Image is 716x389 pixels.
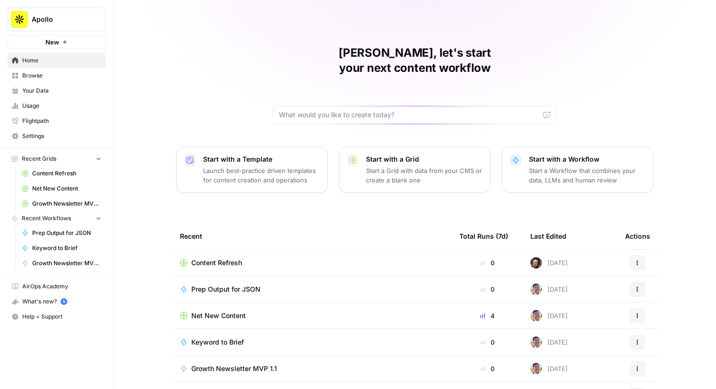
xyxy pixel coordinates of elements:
[18,181,106,196] a: Net New Content
[32,169,101,178] span: Content Refresh
[339,147,491,193] button: Start with a GridStart a Grid with data from your CMS or create a blank one
[61,298,67,305] a: 5
[530,310,542,321] img: 99f2gcj60tl1tjps57nny4cf0tt1
[22,86,101,95] span: Your Data
[191,258,242,268] span: Content Refresh
[18,241,106,256] a: Keyword to Brief
[279,110,539,120] input: What would you like to create today?
[22,117,101,125] span: Flightpath
[32,199,101,208] span: Growth Newsletter MVP 1.0 Grid
[530,257,542,268] img: xqyknumvwcwzrq9hj7fdf50g4vmx
[18,256,106,271] a: Growth Newsletter MVP 1.1
[191,311,246,320] span: Net New Content
[8,129,106,144] a: Settings
[502,147,653,193] button: Start with a WorkflowStart a Workflow that combines your data, LLMs and human review
[32,15,89,24] span: Apollo
[366,155,483,164] p: Start with a Grid
[18,225,106,241] a: Prep Output for JSON
[459,364,515,373] div: 0
[191,285,260,294] span: Prep Output for JSON
[11,11,28,28] img: Apollo Logo
[459,258,515,268] div: 0
[22,312,101,321] span: Help + Support
[8,83,106,98] a: Your Data
[203,155,320,164] p: Start with a Template
[8,68,106,83] a: Browse
[530,310,568,321] div: [DATE]
[32,184,101,193] span: Net New Content
[529,166,645,185] p: Start a Workflow that combines your data, LLMs and human review
[8,152,106,166] button: Recent Grids
[180,311,444,320] a: Net New Content
[8,294,106,309] button: What's new? 5
[530,284,542,295] img: 99f2gcj60tl1tjps57nny4cf0tt1
[530,223,566,249] div: Last Edited
[180,337,444,347] a: Keyword to Brief
[22,102,101,110] span: Usage
[8,53,106,68] a: Home
[176,147,328,193] button: Start with a TemplateLaunch best-practice driven templates for content creation and operations
[8,211,106,225] button: Recent Workflows
[530,337,568,348] div: [DATE]
[273,45,557,76] h1: [PERSON_NAME], let's start your next content workflow
[32,229,101,237] span: Prep Output for JSON
[530,284,568,295] div: [DATE]
[180,364,444,373] a: Growth Newsletter MVP 1.1
[366,166,483,185] p: Start a Grid with data from your CMS or create a blank one
[530,363,542,374] img: 99f2gcj60tl1tjps57nny4cf0tt1
[22,56,101,65] span: Home
[32,244,101,252] span: Keyword to Brief
[459,223,508,249] div: Total Runs (7d)
[203,166,320,185] p: Launch best-practice driven templates for content creation and operations
[22,132,101,140] span: Settings
[63,299,65,304] text: 5
[529,155,645,164] p: Start with a Workflow
[191,337,244,347] span: Keyword to Brief
[180,258,444,268] a: Content Refresh
[22,71,101,80] span: Browse
[8,309,106,324] button: Help + Support
[8,35,106,49] button: New
[8,98,106,113] a: Usage
[8,113,106,129] a: Flightpath
[530,337,542,348] img: 99f2gcj60tl1tjps57nny4cf0tt1
[530,363,568,374] div: [DATE]
[18,196,106,211] a: Growth Newsletter MVP 1.0 Grid
[459,311,515,320] div: 4
[8,294,105,309] div: What's new?
[180,223,444,249] div: Recent
[32,259,101,268] span: Growth Newsletter MVP 1.1
[625,223,650,249] div: Actions
[22,155,56,163] span: Recent Grids
[8,8,106,31] button: Workspace: Apollo
[22,282,101,291] span: AirOps Academy
[180,285,444,294] a: Prep Output for JSON
[191,364,277,373] span: Growth Newsletter MVP 1.1
[530,257,568,268] div: [DATE]
[459,337,515,347] div: 0
[22,214,71,223] span: Recent Workflows
[45,37,59,47] span: New
[18,166,106,181] a: Content Refresh
[459,285,515,294] div: 0
[8,279,106,294] a: AirOps Academy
